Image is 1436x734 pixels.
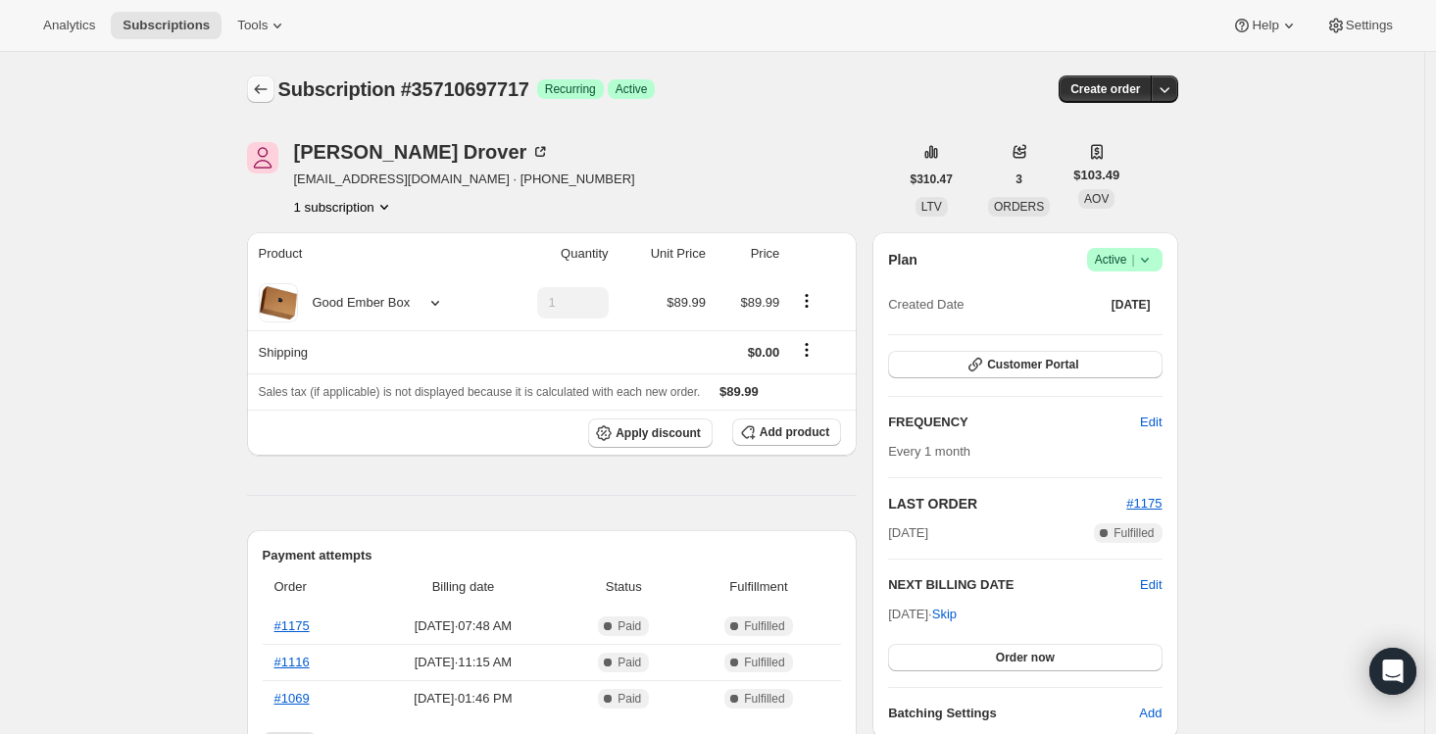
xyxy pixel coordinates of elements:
[1131,252,1134,268] span: |
[545,81,596,97] span: Recurring
[744,655,784,670] span: Fulfilled
[367,616,560,636] span: [DATE] · 07:48 AM
[493,232,615,275] th: Quantity
[888,295,964,315] span: Created Date
[888,444,970,459] span: Every 1 month
[1004,166,1034,193] button: 3
[888,704,1139,723] h6: Batching Settings
[1346,18,1393,33] span: Settings
[1314,12,1405,39] button: Settings
[1140,413,1162,432] span: Edit
[888,523,928,543] span: [DATE]
[618,655,641,670] span: Paid
[294,197,394,217] button: Product actions
[1126,494,1162,514] button: #1175
[888,250,917,269] h2: Plan
[667,295,706,310] span: $89.99
[237,18,268,33] span: Tools
[1112,297,1151,313] span: [DATE]
[1128,407,1173,438] button: Edit
[1114,525,1154,541] span: Fulfilled
[298,293,411,313] div: Good Ember Box
[616,425,701,441] span: Apply discount
[996,650,1055,665] span: Order now
[888,413,1140,432] h2: FREQUENCY
[247,75,274,103] button: Subscriptions
[911,171,953,187] span: $310.47
[615,232,712,275] th: Unit Price
[263,546,842,565] h2: Payment attempts
[748,345,780,360] span: $0.00
[744,618,784,634] span: Fulfilled
[274,618,310,633] a: #1175
[732,418,841,446] button: Add product
[616,81,648,97] span: Active
[1139,704,1162,723] span: Add
[888,607,957,621] span: [DATE] ·
[888,575,1140,595] h2: NEXT BILLING DATE
[888,494,1126,514] h2: LAST ORDER
[932,605,957,624] span: Skip
[712,232,785,275] th: Price
[259,283,298,322] img: product img
[888,351,1162,378] button: Customer Portal
[1095,250,1155,269] span: Active
[1140,575,1162,595] button: Edit
[899,166,965,193] button: $310.47
[43,18,95,33] span: Analytics
[791,339,822,361] button: Shipping actions
[618,691,641,707] span: Paid
[588,418,713,448] button: Apply discount
[259,385,701,399] span: Sales tax (if applicable) is not displayed because it is calculated with each new order.
[123,18,210,33] span: Subscriptions
[1073,166,1119,185] span: $103.49
[1059,75,1152,103] button: Create order
[247,232,493,275] th: Product
[111,12,222,39] button: Subscriptions
[247,142,278,173] span: Jennifer Drover
[1252,18,1278,33] span: Help
[294,170,635,189] span: [EMAIL_ADDRESS][DOMAIN_NAME] · [PHONE_NUMBER]
[1100,291,1163,318] button: [DATE]
[741,295,780,310] span: $89.99
[571,577,676,597] span: Status
[1084,192,1109,206] span: AOV
[618,618,641,634] span: Paid
[274,655,310,669] a: #1116
[367,653,560,672] span: [DATE] · 11:15 AM
[367,577,560,597] span: Billing date
[1070,81,1140,97] span: Create order
[31,12,107,39] button: Analytics
[688,577,829,597] span: Fulfillment
[1369,648,1416,695] div: Open Intercom Messenger
[263,565,362,609] th: Order
[760,424,829,440] span: Add product
[791,290,822,312] button: Product actions
[367,689,560,709] span: [DATE] · 01:46 PM
[294,142,551,162] div: [PERSON_NAME] Drover
[274,691,310,706] a: #1069
[1126,496,1162,511] a: #1175
[921,200,942,214] span: LTV
[1015,171,1022,187] span: 3
[247,330,493,373] th: Shipping
[1220,12,1310,39] button: Help
[994,200,1044,214] span: ORDERS
[744,691,784,707] span: Fulfilled
[719,384,759,399] span: $89.99
[987,357,1078,372] span: Customer Portal
[1127,698,1173,729] button: Add
[888,644,1162,671] button: Order now
[278,78,529,100] span: Subscription #35710697717
[225,12,299,39] button: Tools
[920,599,968,630] button: Skip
